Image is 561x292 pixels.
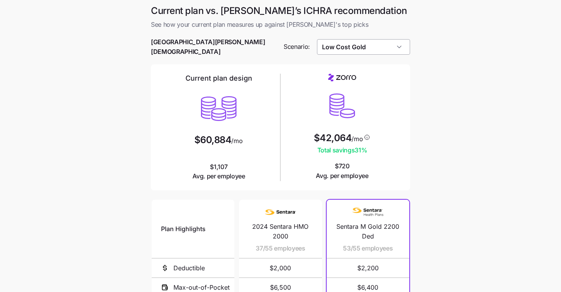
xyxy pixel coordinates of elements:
span: $720 [316,161,369,181]
span: $1,107 [192,162,245,181]
span: 53/55 employees [343,244,393,253]
span: Total savings 31 % [314,145,371,155]
span: $2,200 [336,259,400,277]
span: $2,000 [248,259,312,277]
span: /mo [351,136,363,142]
h2: Current plan design [185,74,252,83]
span: [GEOGRAPHIC_DATA][PERSON_NAME][DEMOGRAPHIC_DATA] [151,37,277,57]
span: Scenario: [284,42,310,52]
img: Carrier [265,204,296,219]
span: 37/55 employees [256,244,305,253]
h1: Current plan vs. [PERSON_NAME]’s ICHRA recommendation [151,5,410,17]
span: 2024 Sentara HMO 2000 [248,222,312,241]
span: Avg. per employee [192,171,245,181]
span: $60,884 [194,135,232,145]
span: Deductible [173,263,205,273]
span: Avg. per employee [316,171,369,181]
span: $42,064 [314,133,352,143]
img: Carrier [352,204,383,219]
span: Sentara M Gold 2200 Ded [336,222,400,241]
span: Plan Highlights [161,224,206,234]
span: /mo [231,138,242,144]
span: See how your current plan measures up against [PERSON_NAME]'s top picks [151,20,410,29]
